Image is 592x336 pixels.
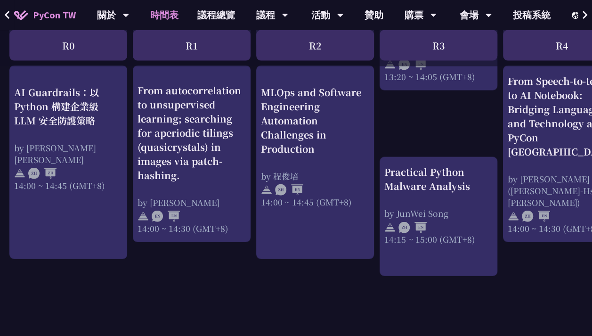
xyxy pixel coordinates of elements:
a: AI Guardrails：以 Python 構建企業級 LLM 安全防護策略 by [PERSON_NAME] [PERSON_NAME] 14:00 ~ 14:45 (GMT+8) [14,74,122,180]
div: 14:00 ~ 14:45 (GMT+8) [14,179,122,191]
a: MLOps and Software Engineering Automation Challenges in Production by 程俊培 14:00 ~ 14:45 (GMT+8) [261,74,369,197]
div: by [PERSON_NAME] [PERSON_NAME] [14,141,122,165]
div: R0 [9,30,127,61]
div: by [PERSON_NAME] [138,197,246,208]
div: R2 [256,30,374,61]
a: Practical Python Malware Analysis by JunWei Song 14:15 ~ 15:00 (GMT+8) [384,165,493,245]
div: 14:15 ~ 15:00 (GMT+8) [384,233,493,245]
img: svg+xml;base64,PHN2ZyB4bWxucz0iaHR0cDovL3d3dy53My5vcmcvMjAwMC9zdmciIHdpZHRoPSIyNCIgaGVpZ2h0PSIyNC... [384,222,396,233]
img: ENEN.5a408d1.svg [152,211,180,222]
div: R1 [133,30,251,61]
img: ZHEN.371966e.svg [398,222,427,233]
div: Practical Python Malware Analysis [384,165,493,193]
div: From autocorrelation to unsupervised learning; searching for aperiodic tilings (quasicrystals) in... [138,83,246,182]
img: ZHEN.371966e.svg [522,211,550,222]
img: ZHZH.38617ef.svg [28,168,57,179]
span: PyCon TW [33,8,76,22]
a: PyCon TW [5,3,85,27]
img: svg+xml;base64,PHN2ZyB4bWxucz0iaHR0cDovL3d3dy53My5vcmcvMjAwMC9zdmciIHdpZHRoPSIyNCIgaGVpZ2h0PSIyNC... [261,184,272,196]
div: MLOps and Software Engineering Automation Challenges in Production [261,85,369,156]
div: 13:20 ~ 14:05 (GMT+8) [384,70,493,82]
div: AI Guardrails：以 Python 構建企業級 LLM 安全防護策略 [14,85,122,127]
img: svg+xml;base64,PHN2ZyB4bWxucz0iaHR0cDovL3d3dy53My5vcmcvMjAwMC9zdmciIHdpZHRoPSIyNCIgaGVpZ2h0PSIyNC... [508,211,519,222]
img: Locale Icon [572,12,581,19]
div: 14:00 ~ 14:45 (GMT+8) [261,196,369,207]
div: by 程俊培 [261,170,369,181]
div: by JunWei Song [384,207,493,219]
div: R3 [380,30,497,61]
a: From autocorrelation to unsupervised learning; searching for aperiodic tilings (quasicrystals) in... [138,74,246,225]
img: svg+xml;base64,PHN2ZyB4bWxucz0iaHR0cDovL3d3dy53My5vcmcvMjAwMC9zdmciIHdpZHRoPSIyNCIgaGVpZ2h0PSIyNC... [14,168,25,179]
img: svg+xml;base64,PHN2ZyB4bWxucz0iaHR0cDovL3d3dy53My5vcmcvMjAwMC9zdmciIHdpZHRoPSIyNCIgaGVpZ2h0PSIyNC... [138,211,149,222]
img: ZHEN.371966e.svg [275,184,303,196]
div: 14:00 ~ 14:30 (GMT+8) [138,222,246,234]
img: Home icon of PyCon TW 2025 [14,10,28,20]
